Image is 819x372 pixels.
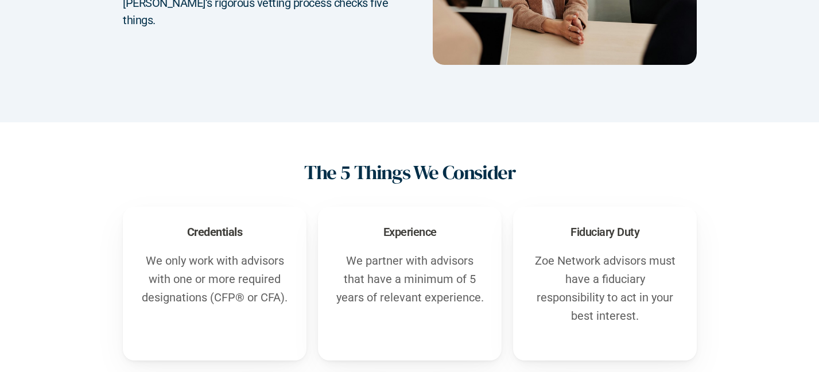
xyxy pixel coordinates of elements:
[530,251,680,325] p: Zoe Network advisors must have a fiduciary responsibility to act in your best interest.
[304,161,515,184] h1: The 5 Things We Consider
[570,224,639,240] h3: Fiduciary Duty
[383,224,436,240] h3: Experience
[335,251,484,307] p: We partner with advisors that have a minimum of 5 years of relevant experience.
[187,224,242,240] h3: Credentials
[140,251,289,307] p: We only work with advisors with one or more required designations (CFP® or CFA).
